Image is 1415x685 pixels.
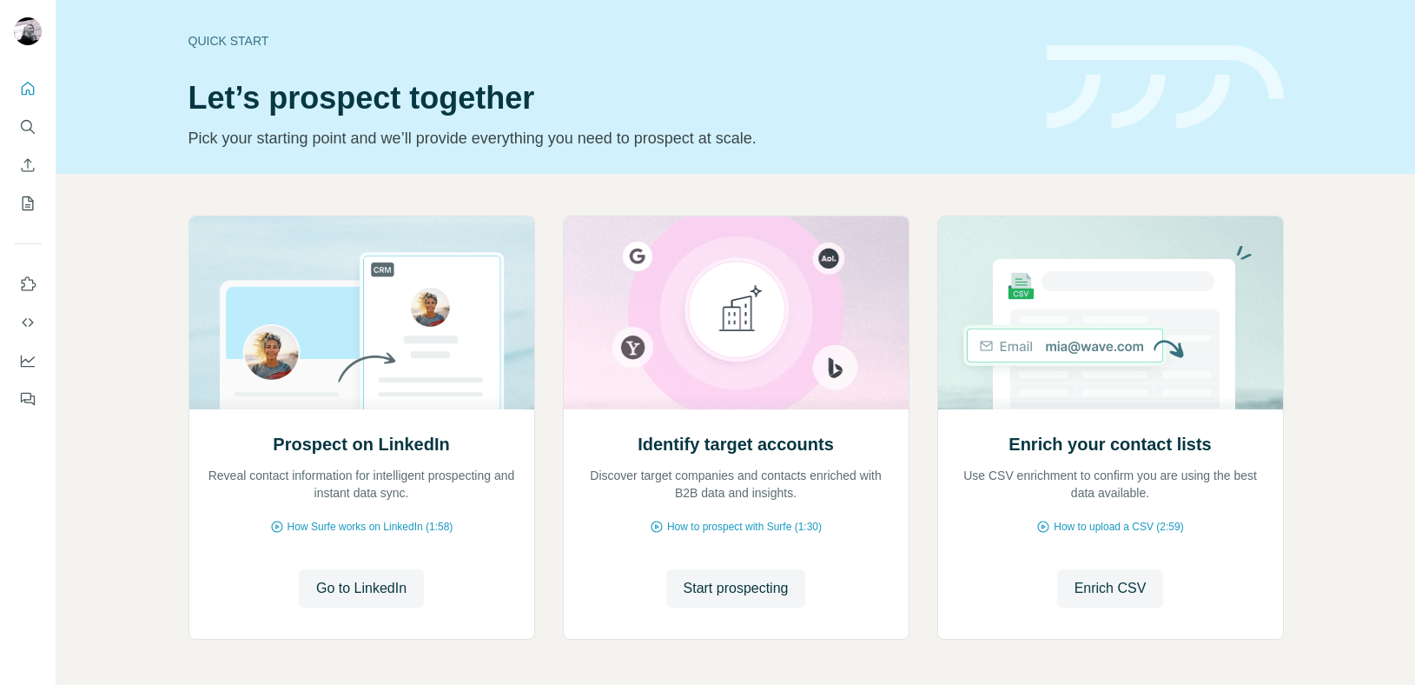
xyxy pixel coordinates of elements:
img: Prospect on LinkedIn [188,216,535,409]
p: Discover target companies and contacts enriched with B2B data and insights. [581,467,891,502]
button: Use Surfe on LinkedIn [14,269,42,300]
button: Feedback [14,383,42,415]
button: Enrich CSV [14,150,42,181]
h2: Prospect on LinkedIn [273,432,449,456]
button: Go to LinkedIn [299,569,424,608]
button: Use Surfe API [14,307,42,338]
span: How to prospect with Surfe (1:30) [667,519,822,535]
img: Avatar [14,17,42,45]
span: Enrich CSV [1074,578,1147,599]
button: Quick start [14,73,42,104]
p: Reveal contact information for intelligent prospecting and instant data sync. [207,467,517,502]
h2: Identify target accounts [638,432,834,456]
img: banner [1047,45,1284,130]
span: Start prospecting [684,578,789,599]
button: Enrich CSV [1057,569,1164,608]
img: Enrich your contact lists [937,216,1284,409]
img: Identify target accounts [563,216,909,409]
span: How to upload a CSV (2:59) [1054,519,1183,535]
h1: Let’s prospect together [188,81,1026,116]
button: Search [14,111,42,143]
button: Dashboard [14,345,42,376]
p: Pick your starting point and we’ll provide everything you need to prospect at scale. [188,126,1026,150]
span: How Surfe works on LinkedIn (1:58) [288,519,453,535]
span: Go to LinkedIn [316,578,407,599]
button: Start prospecting [666,569,806,608]
h2: Enrich your contact lists [1008,432,1211,456]
button: My lists [14,188,42,219]
div: Quick start [188,32,1026,50]
p: Use CSV enrichment to confirm you are using the best data available. [955,467,1266,502]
